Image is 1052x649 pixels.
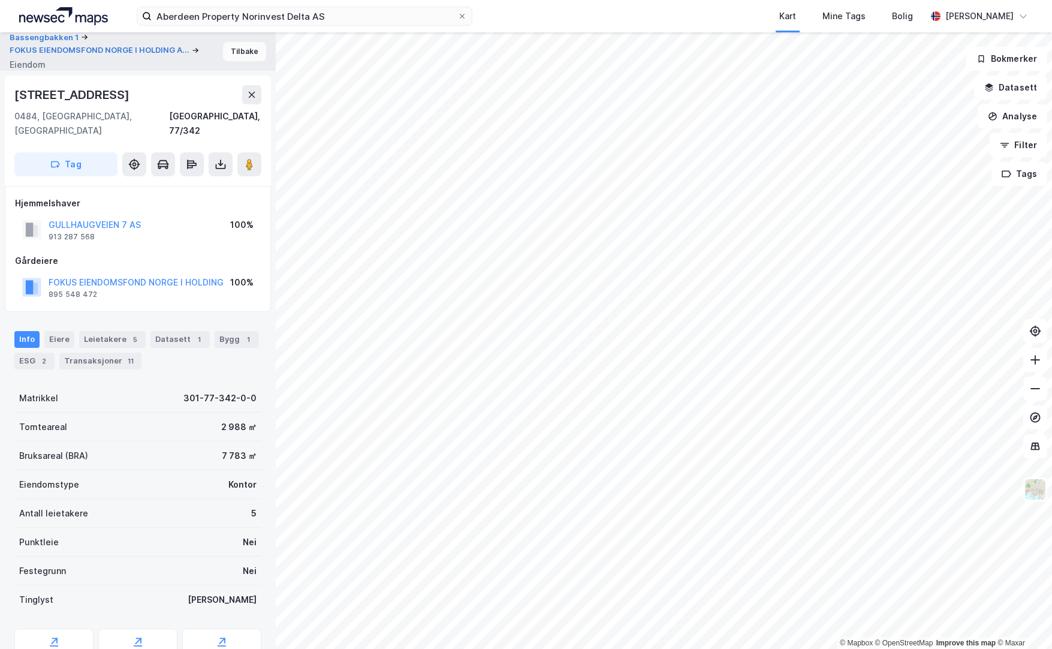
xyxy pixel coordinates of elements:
div: 1 [242,333,254,345]
div: 913 287 568 [49,232,95,242]
div: Eiere [44,331,74,348]
div: 2 [38,355,50,367]
div: 7 783 ㎡ [222,449,257,463]
div: Bruksareal (BRA) [19,449,88,463]
div: 1 [193,333,205,345]
div: Eiendom [10,58,46,72]
button: Tilbake [223,42,266,61]
button: Filter [990,133,1047,157]
div: ESG [14,353,55,369]
div: 301-77-342-0-0 [183,391,257,405]
iframe: Chat Widget [992,591,1052,649]
div: Tomteareal [19,420,67,434]
button: FOKUS EIENDOMSFOND NORGE I HOLDING A... [10,44,192,56]
button: Bokmerker [966,47,1047,71]
button: Datasett [974,76,1047,100]
img: Z [1024,478,1047,501]
div: Matrikkel [19,391,58,405]
div: Leietakere [79,331,146,348]
div: Kontor [228,477,257,492]
div: 11 [125,355,137,367]
div: Kart [779,9,796,23]
div: 5 [129,333,141,345]
div: 5 [251,506,257,521]
div: Nei [243,535,257,549]
div: Tinglyst [19,593,53,607]
div: Eiendomstype [19,477,79,492]
div: 100% [230,275,254,290]
div: 100% [230,218,254,232]
div: [PERSON_NAME] [188,593,257,607]
div: Info [14,331,40,348]
div: Gårdeiere [15,254,261,268]
a: Mapbox [840,639,873,647]
img: logo.a4113a55bc3d86da70a041830d287a7e.svg [19,7,108,25]
div: Datasett [150,331,210,348]
div: [STREET_ADDRESS] [14,85,132,104]
div: Punktleie [19,535,59,549]
div: Bolig [892,9,913,23]
div: Nei [243,564,257,578]
button: Tags [991,162,1047,186]
button: Tag [14,152,117,176]
a: OpenStreetMap [875,639,933,647]
div: 2 988 ㎡ [221,420,257,434]
button: Bassengbakken 1 [10,32,81,44]
div: Bygg [215,331,259,348]
div: Mine Tags [822,9,866,23]
div: [PERSON_NAME] [945,9,1014,23]
div: 895 548 472 [49,290,97,299]
div: Antall leietakere [19,506,88,521]
div: 0484, [GEOGRAPHIC_DATA], [GEOGRAPHIC_DATA] [14,109,169,138]
div: Transaksjoner [59,353,141,369]
div: Hjemmelshaver [15,196,261,211]
div: [GEOGRAPHIC_DATA], 77/342 [169,109,261,138]
input: Søk på adresse, matrikkel, gårdeiere, leietakere eller personer [152,7,457,25]
div: Festegrunn [19,564,66,578]
button: Analyse [978,104,1047,128]
a: Improve this map [936,639,996,647]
